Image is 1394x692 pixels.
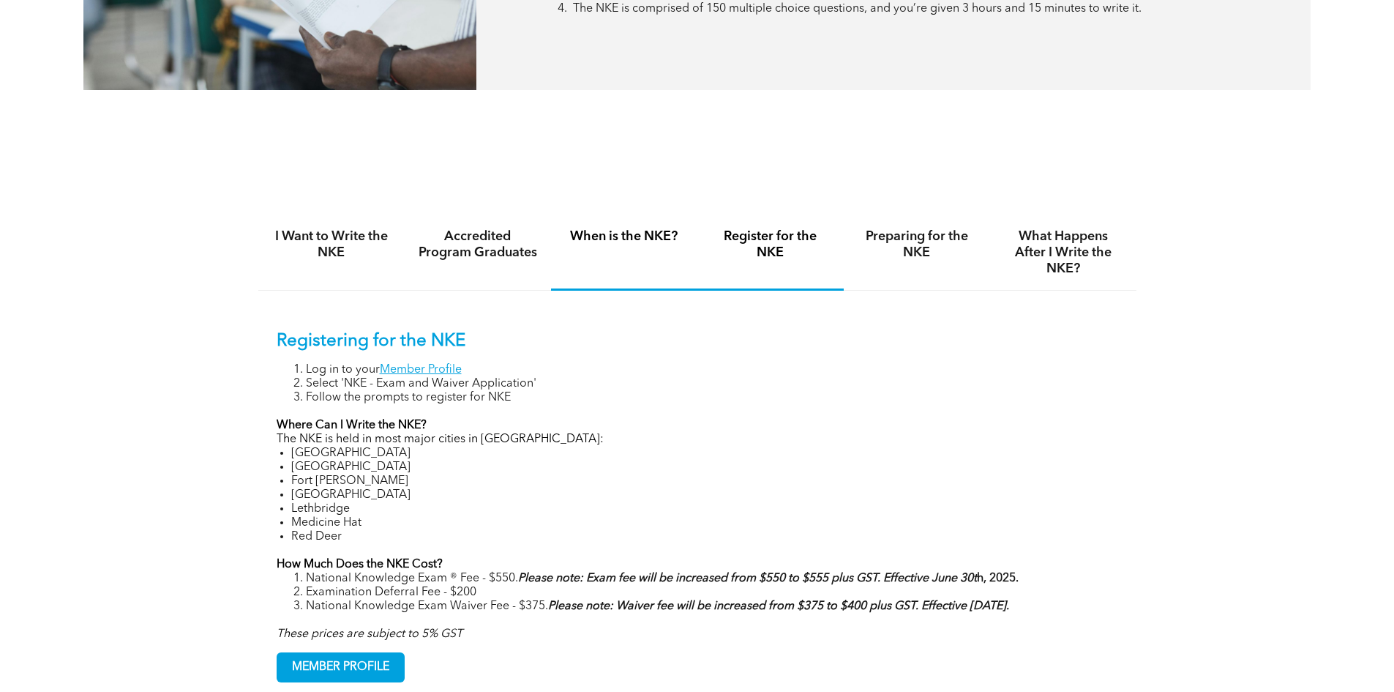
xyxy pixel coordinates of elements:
li: [GEOGRAPHIC_DATA] [291,461,1118,475]
li: [GEOGRAPHIC_DATA] [291,447,1118,461]
li: Red Deer [291,530,1118,544]
li: Select 'NKE - Exam and Waiver Application' [306,377,1118,391]
a: Member Profile [380,364,462,376]
li: Medicine Hat [291,516,1118,530]
li: National Knowledge Exam Waiver Fee - $375. [306,600,1118,614]
h4: Preparing for the NKE [857,228,977,261]
li: [GEOGRAPHIC_DATA] [291,488,1118,502]
strong: Where Can I Write the NKE? [277,420,427,431]
li: Fort [PERSON_NAME] [291,475,1118,488]
h4: Accredited Program Graduates [418,228,538,261]
span: MEMBER PROFILE [277,653,404,682]
h4: When is the NKE? [564,228,684,245]
em: Please note: Exam fee will be increased from $550 to $555 plus GST. Effective June 30t [518,573,977,584]
li: Lethbridge [291,502,1118,516]
a: MEMBER PROFILE [277,652,405,682]
strong: h, 2025. [518,573,1019,584]
strong: How Much Does the NKE Cost? [277,559,443,570]
li: Follow the prompts to register for NKE [306,391,1118,405]
li: Examination Deferral Fee - $200 [306,586,1118,600]
li: Log in to your [306,363,1118,377]
span: The NKE is comprised of 150 multiple choice questions, and you’re given 3 hours and 15 minutes to... [573,3,1142,15]
em: These prices are subject to 5% GST [277,628,462,640]
strong: Please note: Waiver fee will be increased from $375 to $400 plus GST. Effective [DATE]. [548,600,1009,612]
h4: Register for the NKE [711,228,831,261]
h4: What Happens After I Write the NKE? [1003,228,1123,277]
p: Registering for the NKE [277,331,1118,352]
p: The NKE is held in most major cities in [GEOGRAPHIC_DATA]: [277,433,1118,447]
li: National Knowledge Exam ® Fee - $550. [306,572,1118,586]
h4: I Want to Write the NKE [271,228,391,261]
